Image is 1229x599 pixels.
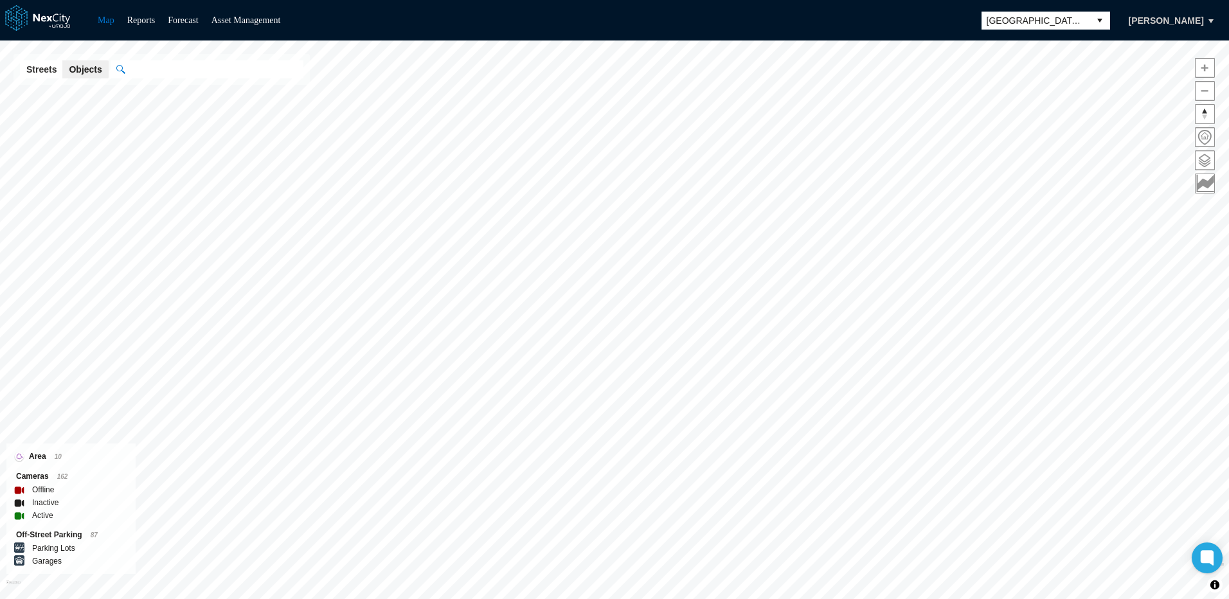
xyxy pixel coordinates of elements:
[1195,150,1215,170] button: Layers management
[1211,578,1219,592] span: Toggle attribution
[1196,82,1214,100] span: Zoom out
[57,473,68,480] span: 162
[127,15,156,25] a: Reports
[1207,577,1223,593] button: Toggle attribution
[32,496,58,509] label: Inactive
[1090,12,1110,30] button: select
[98,15,114,25] a: Map
[1196,58,1214,77] span: Zoom in
[55,453,62,460] span: 10
[168,15,198,25] a: Forecast
[16,470,126,483] div: Cameras
[16,450,126,463] div: Area
[211,15,281,25] a: Asset Management
[6,580,21,595] a: Mapbox homepage
[1129,14,1204,27] span: [PERSON_NAME]
[1115,10,1217,31] button: [PERSON_NAME]
[16,528,126,542] div: Off-Street Parking
[32,483,54,496] label: Offline
[91,532,98,539] span: 87
[32,542,75,555] label: Parking Lots
[62,60,108,78] button: Objects
[1195,174,1215,193] button: Key metrics
[32,509,53,522] label: Active
[987,14,1084,27] span: [GEOGRAPHIC_DATA][PERSON_NAME]
[1195,81,1215,101] button: Zoom out
[69,63,102,76] span: Objects
[32,555,62,568] label: Garages
[1195,127,1215,147] button: Home
[1195,104,1215,124] button: Reset bearing to north
[1196,105,1214,123] span: Reset bearing to north
[20,60,63,78] button: Streets
[1195,58,1215,78] button: Zoom in
[26,63,57,76] span: Streets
